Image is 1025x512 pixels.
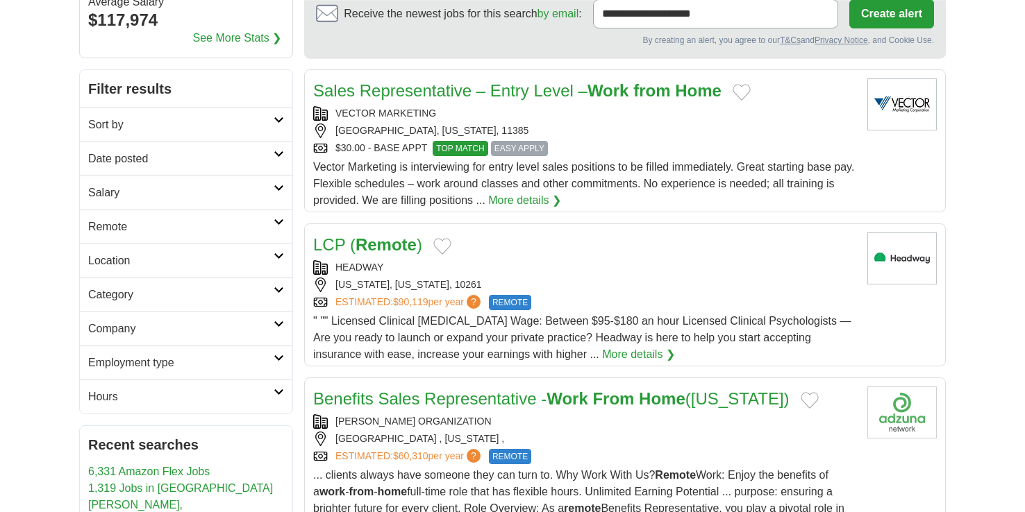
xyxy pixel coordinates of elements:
[80,210,292,244] a: Remote
[335,108,436,119] a: VECTOR MARKETING
[193,30,282,46] a: See More Stats ❯
[80,142,292,176] a: Date posted
[80,176,292,210] a: Salary
[867,78,937,130] img: Vector Marketing logo
[88,389,274,405] h2: Hours
[80,244,292,278] a: Location
[639,389,685,408] strong: Home
[335,262,383,273] a: HEADWAY
[316,34,934,46] div: By creating an alert, you agree to our and , and Cookie Use.
[88,287,274,303] h2: Category
[433,141,487,156] span: TOP MATCH
[867,232,937,284] img: Headway logo
[433,238,451,255] button: Add to favorite jobs
[88,185,274,201] h2: Salary
[592,389,634,408] strong: From
[602,346,675,363] a: More details ❯
[313,141,856,156] div: $30.00 - BASE APPT
[587,81,629,100] strong: Work
[88,466,210,477] a: 6,331 Amazon Flex Jobs
[88,117,274,133] h2: Sort by
[80,108,292,142] a: Sort by
[344,6,581,22] span: Receive the newest jobs for this search :
[675,81,722,100] strong: Home
[489,295,531,310] span: REMOTE
[349,486,374,497] strong: from
[319,486,345,497] strong: work
[335,449,483,464] a: ESTIMATED:$60,310per year?
[393,296,428,307] span: $90,119
[88,434,284,455] h2: Recent searches
[467,449,481,463] span: ?
[393,450,428,461] span: $60,310
[537,8,579,19] a: by email
[80,345,292,379] a: Employment type
[80,312,292,345] a: Company
[633,81,670,100] strong: from
[313,315,851,360] span: " "" Licensed Clinical [MEDICAL_DATA] Wage: Between $95-$180 an hour Licensed Clinical Psychologi...
[356,235,417,254] strong: Remote
[491,141,548,156] span: EASY APPLY
[313,235,422,254] a: LCP (Remote)
[335,295,483,310] a: ESTIMATED:$90,119per year?
[815,35,868,45] a: Privacy Notice
[489,449,531,464] span: REMOTE
[733,84,751,101] button: Add to favorite jobs
[801,392,819,409] button: Add to favorite jobs
[313,81,722,100] a: Sales Representative – Entry Level –Work from Home
[88,219,274,235] h2: Remote
[88,8,284,33] div: $117,974
[655,469,696,481] strong: Remote
[313,123,856,138] div: [GEOGRAPHIC_DATA], [US_STATE], 11385
[867,386,937,438] img: Company logo
[313,389,790,408] a: Benefits Sales Representative -Work From Home([US_STATE])
[88,321,274,337] h2: Company
[467,295,481,309] span: ?
[313,432,856,446] div: [GEOGRAPHIC_DATA] , [US_STATE] ,
[88,253,274,269] h2: Location
[377,486,407,497] strong: home
[88,151,274,167] h2: Date posted
[488,192,561,209] a: More details ❯
[313,414,856,429] div: [PERSON_NAME] ORGANIZATION
[80,70,292,108] h2: Filter results
[80,379,292,413] a: Hours
[313,161,854,206] span: Vector Marketing is interviewing for entry level sales positions to be filled immediately. Great ...
[313,278,856,292] div: [US_STATE], [US_STATE], 10261
[80,278,292,312] a: Category
[88,355,274,371] h2: Employment type
[547,389,588,408] strong: Work
[780,35,801,45] a: T&Cs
